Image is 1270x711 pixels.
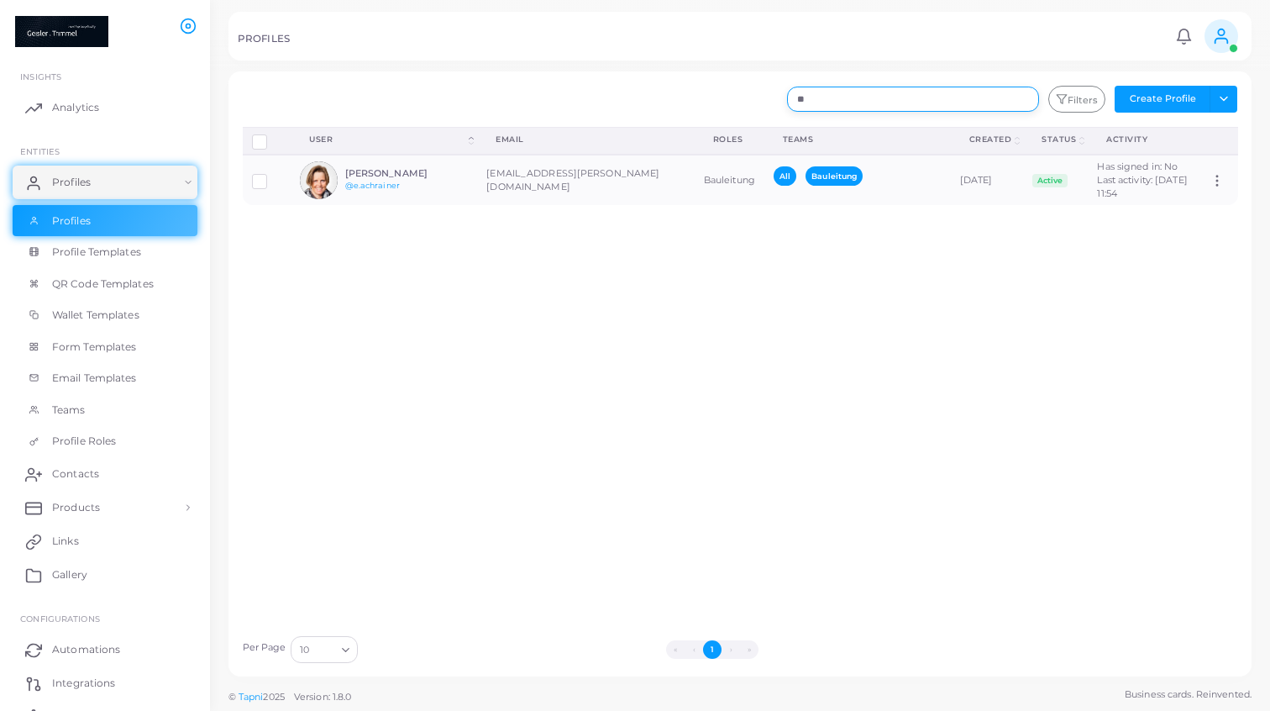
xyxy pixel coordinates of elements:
span: Profile Roles [52,434,116,449]
span: 2025 [263,690,284,704]
ul: Pagination [362,640,1063,659]
img: logo [15,16,108,47]
a: Links [13,524,197,558]
div: User [309,134,465,145]
span: Has signed in: No [1097,161,1178,172]
span: © [228,690,351,704]
span: Form Templates [52,340,137,355]
span: Profiles [52,213,91,229]
h6: [PERSON_NAME] [345,168,469,179]
span: Profiles [52,175,91,190]
a: Gallery [13,558,197,592]
a: Integrations [13,666,197,700]
span: Profile Templates [52,245,141,260]
span: Links [52,534,79,549]
td: Bauleitung [695,155,764,205]
a: Email Templates [13,362,197,394]
a: Wallet Templates [13,299,197,331]
span: Configurations [20,614,100,624]
a: Form Templates [13,331,197,363]
span: Automations [52,642,120,657]
span: INSIGHTS [20,71,61,82]
span: QR Code Templates [52,276,154,292]
div: Created [969,134,1012,145]
span: Products [52,500,100,515]
img: avatar [300,161,338,199]
button: Filters [1048,86,1105,113]
div: Roles [713,134,746,145]
a: Contacts [13,457,197,491]
a: Automations [13,633,197,666]
div: Teams [783,134,932,145]
span: ENTITIES [20,146,60,156]
div: Search for option [291,636,358,663]
button: Go to page 1 [703,640,722,659]
span: Last activity: [DATE] 11:54 [1097,174,1187,199]
label: Per Page [243,641,286,655]
a: Tapni [239,691,264,703]
span: Analytics [52,100,99,115]
span: Business cards. Reinvented. [1125,687,1252,702]
span: Integrations [52,676,115,691]
a: Products [13,491,197,524]
span: 10 [300,641,309,659]
span: Bauleitung [806,166,863,186]
h5: PROFILES [238,33,290,45]
a: Profile Roles [13,425,197,457]
a: Profile Templates [13,236,197,268]
td: [EMAIL_ADDRESS][PERSON_NAME][DOMAIN_NAME] [477,155,694,205]
a: Analytics [13,91,197,124]
div: Email [496,134,675,145]
input: Search for option [311,640,335,659]
a: Profiles [13,166,197,199]
span: Wallet Templates [52,308,139,323]
a: Profiles [13,205,197,237]
a: Teams [13,394,197,426]
div: Status [1042,134,1076,145]
td: [DATE] [951,155,1024,205]
span: Version: 1.8.0 [294,691,352,703]
div: activity [1106,134,1182,145]
th: Action [1200,127,1237,155]
button: Create Profile [1115,86,1210,113]
th: Row-selection [243,127,291,155]
a: QR Code Templates [13,268,197,300]
span: All [774,166,796,186]
a: @e.achrainer [345,181,400,190]
span: Contacts [52,466,99,482]
span: Teams [52,403,86,418]
span: Active [1032,174,1068,187]
span: Email Templates [52,371,137,386]
span: Gallery [52,567,87,582]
